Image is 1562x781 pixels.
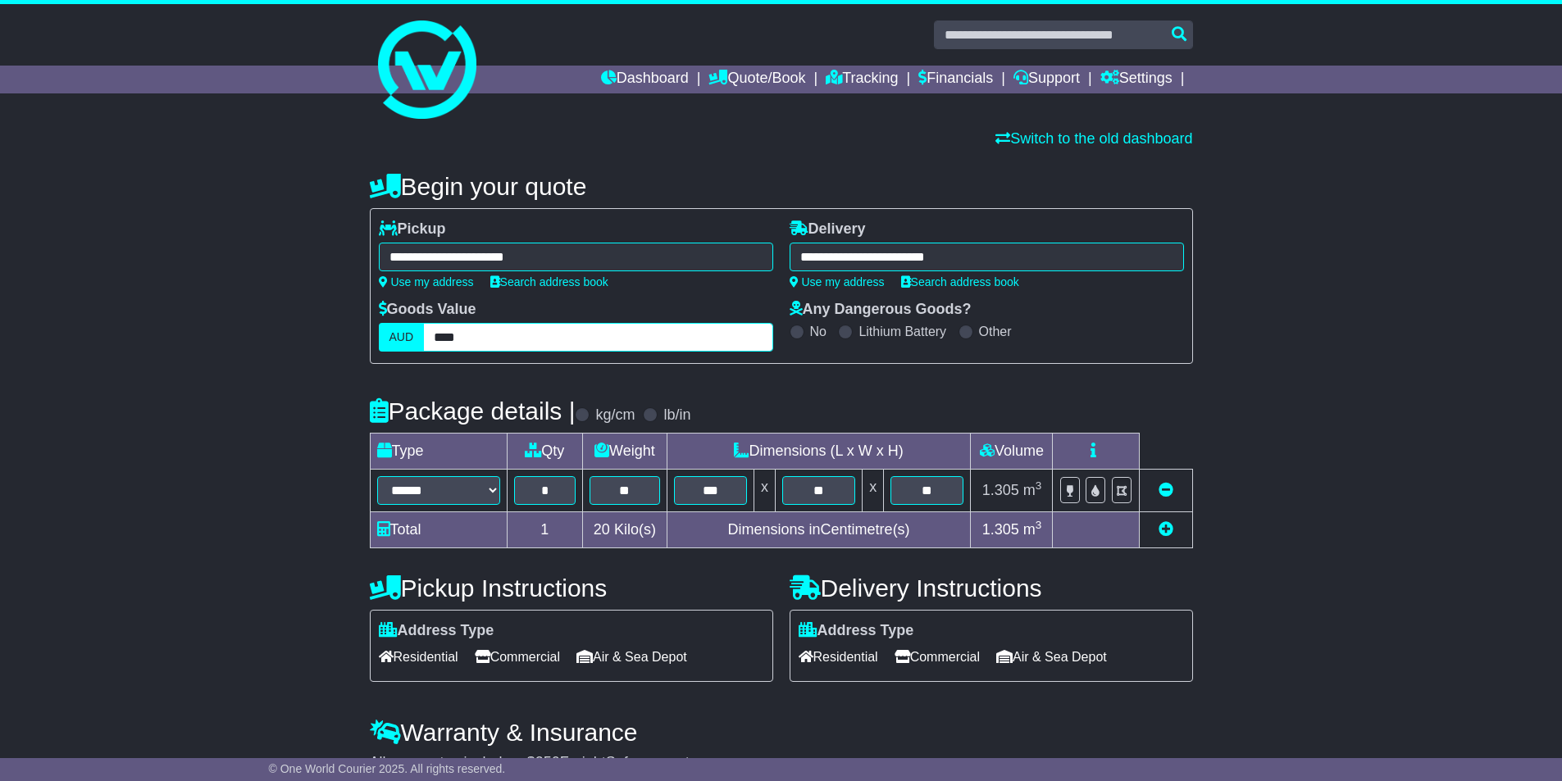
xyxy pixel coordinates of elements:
h4: Pickup Instructions [370,574,773,602]
label: Address Type [379,622,494,640]
span: 250 [535,754,560,770]
td: Type [370,434,507,470]
span: Residential [379,644,458,670]
a: Quote/Book [708,66,805,93]
a: Switch to the old dashboard [995,130,1192,147]
h4: Begin your quote [370,173,1193,200]
div: All our quotes include a $ FreightSafe warranty. [370,754,1193,772]
label: Lithium Battery [858,324,946,339]
a: Settings [1100,66,1173,93]
td: Volume [971,434,1053,470]
span: m [1023,521,1042,538]
a: Search address book [901,275,1019,288]
label: AUD [379,323,425,352]
a: Search address book [490,275,608,288]
label: lb/in [663,406,690,425]
td: x [863,470,884,512]
label: No [810,324,827,339]
a: Dashboard [601,66,689,93]
label: Other [979,324,1012,339]
span: © One World Courier 2025. All rights reserved. [269,762,506,775]
td: Weight [583,434,667,470]
a: Support [1013,66,1080,93]
h4: Delivery Instructions [790,574,1193,602]
h4: Warranty & Insurance [370,719,1193,746]
td: Dimensions in Centimetre(s) [667,512,971,548]
span: 1.305 [982,482,1019,498]
span: Air & Sea Depot [996,644,1107,670]
td: Total [370,512,507,548]
sup: 3 [1036,479,1042,492]
label: kg/cm [595,406,635,425]
label: Address Type [799,622,914,640]
span: Air & Sea Depot [576,644,687,670]
span: m [1023,482,1042,498]
td: Qty [507,434,583,470]
sup: 3 [1036,519,1042,531]
label: Delivery [790,220,866,238]
a: Financials [918,66,993,93]
label: Pickup [379,220,446,238]
td: x [754,470,775,512]
span: Residential [799,644,878,670]
a: Use my address [379,275,474,288]
a: Add new item [1159,521,1173,538]
a: Tracking [826,66,898,93]
td: 1 [507,512,583,548]
td: Dimensions (L x W x H) [667,434,971,470]
span: Commercial [895,644,980,670]
a: Remove this item [1159,482,1173,498]
h4: Package details | [370,397,576,425]
span: 1.305 [982,521,1019,538]
label: Any Dangerous Goods? [790,301,972,319]
td: Kilo(s) [583,512,667,548]
a: Use my address [790,275,885,288]
span: 20 [594,521,610,538]
label: Goods Value [379,301,476,319]
span: Commercial [475,644,560,670]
